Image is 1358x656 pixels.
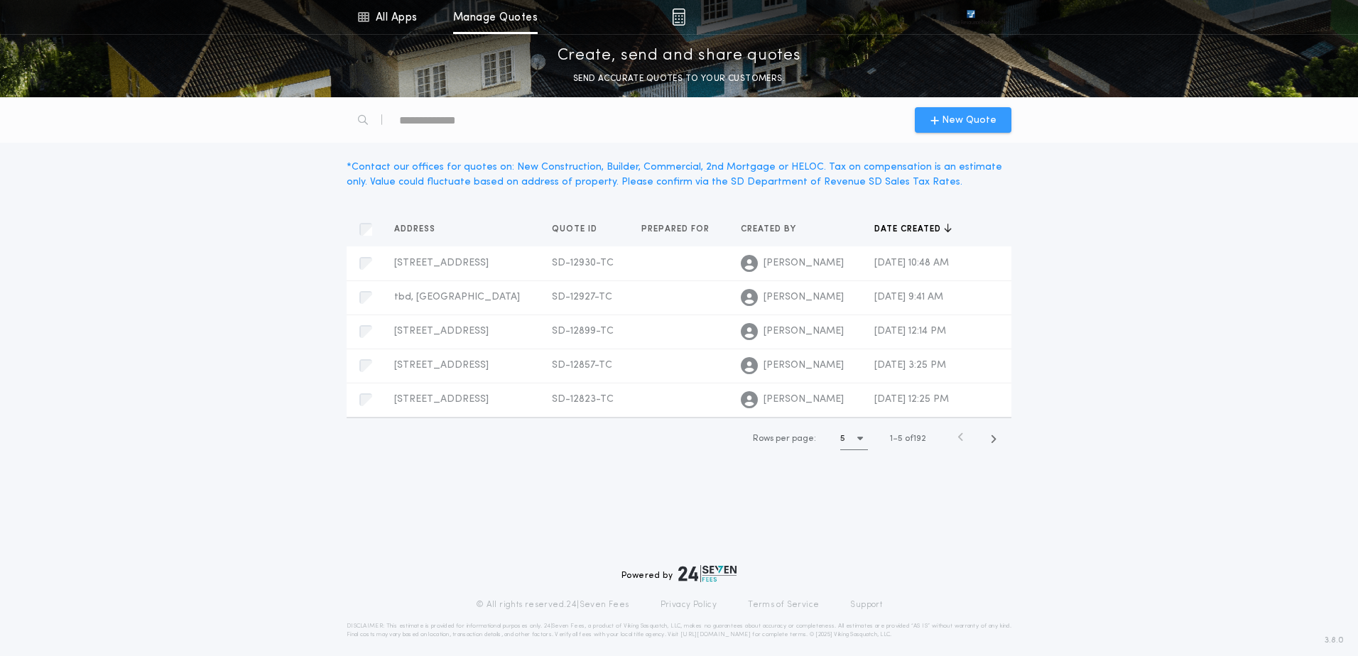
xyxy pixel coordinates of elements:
[672,9,685,26] img: img
[898,434,903,443] span: 5
[552,258,614,268] span: SD-12930-TC
[915,107,1011,133] button: New Quote
[394,222,446,236] button: Address
[641,224,712,235] span: Prepared for
[764,393,844,407] span: [PERSON_NAME]
[941,10,1001,24] img: vs-icon
[394,394,489,405] span: [STREET_ADDRESS]
[394,326,489,337] span: [STREET_ADDRESS]
[558,45,801,67] p: Create, send and share quotes
[840,427,868,450] button: 5
[573,72,785,86] p: SEND ACCURATE QUOTES TO YOUR CUSTOMERS.
[1325,634,1344,647] span: 3.8.0
[394,258,489,268] span: [STREET_ADDRESS]
[476,599,629,611] p: © All rights reserved. 24|Seven Fees
[874,360,946,371] span: [DATE] 3:25 PM
[347,622,1011,639] p: DISCLAIMER: This estimate is provided for informational purposes only. 24|Seven Fees, a product o...
[764,290,844,305] span: [PERSON_NAME]
[741,224,799,235] span: Created by
[394,224,438,235] span: Address
[661,599,717,611] a: Privacy Policy
[347,160,1011,190] div: * Contact our offices for quotes on: New Construction, Builder, Commercial, 2nd Mortgage or HELOC...
[874,292,943,302] span: [DATE] 9:41 AM
[621,565,737,582] div: Powered by
[850,599,882,611] a: Support
[552,394,614,405] span: SD-12823-TC
[552,360,612,371] span: SD-12857-TC
[753,434,816,443] span: Rows per page:
[874,394,949,405] span: [DATE] 12:25 PM
[874,326,946,337] span: [DATE] 12:14 PM
[552,222,608,236] button: Quote ID
[874,224,944,235] span: Date created
[905,432,926,445] span: of 192
[942,113,996,128] span: New Quote
[840,432,845,446] h1: 5
[890,434,893,443] span: 1
[394,292,520,302] span: tbd, [GEOGRAPHIC_DATA]
[764,324,844,339] span: [PERSON_NAME]
[741,222,807,236] button: Created by
[394,360,489,371] span: [STREET_ADDRESS]
[874,258,949,268] span: [DATE] 10:48 AM
[680,632,751,638] a: [URL][DOMAIN_NAME]
[552,292,612,302] span: SD-12927-TC
[764,256,844,270] span: [PERSON_NAME]
[748,599,819,611] a: Terms of Service
[678,565,737,582] img: logo
[874,222,952,236] button: Date created
[552,326,614,337] span: SD-12899-TC
[764,359,844,373] span: [PERSON_NAME]
[552,224,600,235] span: Quote ID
